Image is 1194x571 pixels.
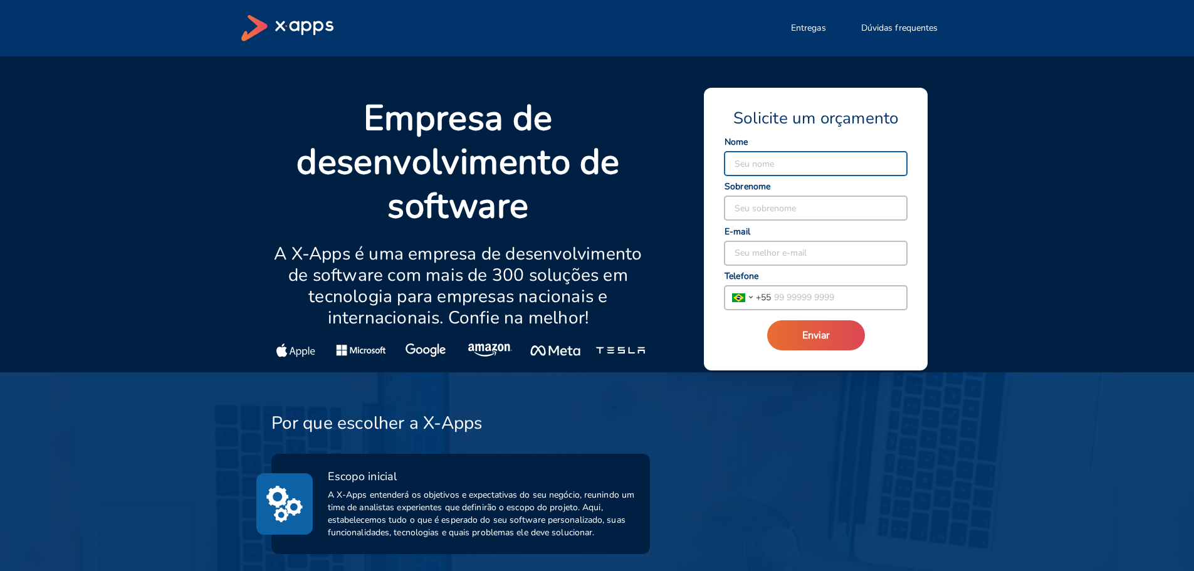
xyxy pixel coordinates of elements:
[406,343,446,357] img: Google
[725,241,907,265] input: Seu melhor e-mail
[725,152,907,175] input: Seu nome
[861,22,938,34] span: Dúvidas frequentes
[530,343,580,357] img: Meta
[802,328,830,342] span: Enviar
[846,16,953,41] button: Dúvidas frequentes
[276,343,315,357] img: Apple
[271,243,646,328] p: A X-Apps é uma empresa de desenvolvimento de software com mais de 300 soluções em tecnologia para...
[336,343,385,357] img: Microsoft
[791,22,826,34] span: Entregas
[776,16,841,41] button: Entregas
[725,196,907,220] input: Seu sobrenome
[733,108,898,129] span: Solicite um orçamento
[771,286,907,310] input: 99 99999 9999
[595,343,645,357] img: Tesla
[328,469,397,484] span: Escopo inicial
[271,97,646,228] p: Empresa de desenvolvimento de software
[468,343,513,357] img: Amazon
[328,489,636,539] span: A X-Apps entenderá os objetivos e expectativas do seu negócio, reunindo um time de analistas expe...
[767,320,865,350] button: Enviar
[756,291,771,304] span: + 55
[266,483,303,525] img: method1_initial_scope.svg
[271,412,483,434] h3: Por que escolher a X-Apps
